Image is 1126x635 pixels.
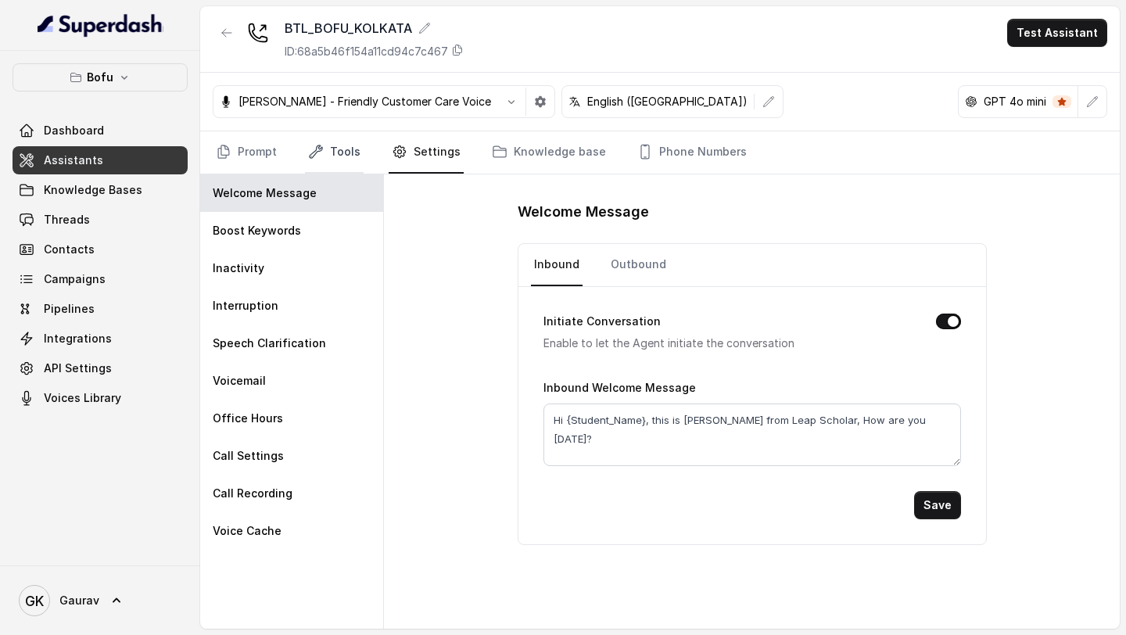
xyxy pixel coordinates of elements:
[543,312,661,331] label: Initiate Conversation
[489,131,609,174] a: Knowledge base
[305,131,364,174] a: Tools
[38,13,163,38] img: light.svg
[13,63,188,91] button: Bofu
[634,131,750,174] a: Phone Numbers
[13,235,188,264] a: Contacts
[213,131,280,174] a: Prompt
[965,95,977,108] svg: openai logo
[213,373,266,389] p: Voicemail
[213,260,264,276] p: Inactivity
[213,411,283,426] p: Office Hours
[13,206,188,234] a: Threads
[59,593,99,608] span: Gaurav
[213,486,292,501] p: Call Recording
[13,325,188,353] a: Integrations
[44,123,104,138] span: Dashboard
[285,19,464,38] div: BTL_BOFU_KOLKATA
[543,381,696,394] label: Inbound Welcome Message
[13,117,188,145] a: Dashboard
[531,244,974,286] nav: Tabs
[44,242,95,257] span: Contacts
[44,212,90,228] span: Threads
[238,94,491,109] p: [PERSON_NAME] - Friendly Customer Care Voice
[13,354,188,382] a: API Settings
[25,593,44,609] text: GK
[44,331,112,346] span: Integrations
[87,68,113,87] p: Bofu
[518,199,987,224] h1: Welcome Message
[44,301,95,317] span: Pipelines
[213,185,317,201] p: Welcome Message
[213,298,278,314] p: Interruption
[1007,19,1107,47] button: Test Assistant
[984,94,1046,109] p: GPT 4o mini
[914,491,961,519] button: Save
[44,182,142,198] span: Knowledge Bases
[213,448,284,464] p: Call Settings
[13,295,188,323] a: Pipelines
[543,334,911,353] p: Enable to let the Agent initiate the conversation
[13,384,188,412] a: Voices Library
[13,579,188,622] a: Gaurav
[13,146,188,174] a: Assistants
[213,223,301,239] p: Boost Keywords
[389,131,464,174] a: Settings
[213,523,281,539] p: Voice Cache
[587,94,748,109] p: English ([GEOGRAPHIC_DATA])
[213,131,1107,174] nav: Tabs
[608,244,669,286] a: Outbound
[13,265,188,293] a: Campaigns
[44,271,106,287] span: Campaigns
[543,404,961,466] textarea: Hi {Student_Name}, this is [PERSON_NAME] from Leap Scholar, How are you [DATE]?
[213,335,326,351] p: Speech Clarification
[13,176,188,204] a: Knowledge Bases
[44,361,112,376] span: API Settings
[531,244,583,286] a: Inbound
[285,44,448,59] p: ID: 68a5b46f154a11cd94c7c467
[44,152,103,168] span: Assistants
[44,390,121,406] span: Voices Library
